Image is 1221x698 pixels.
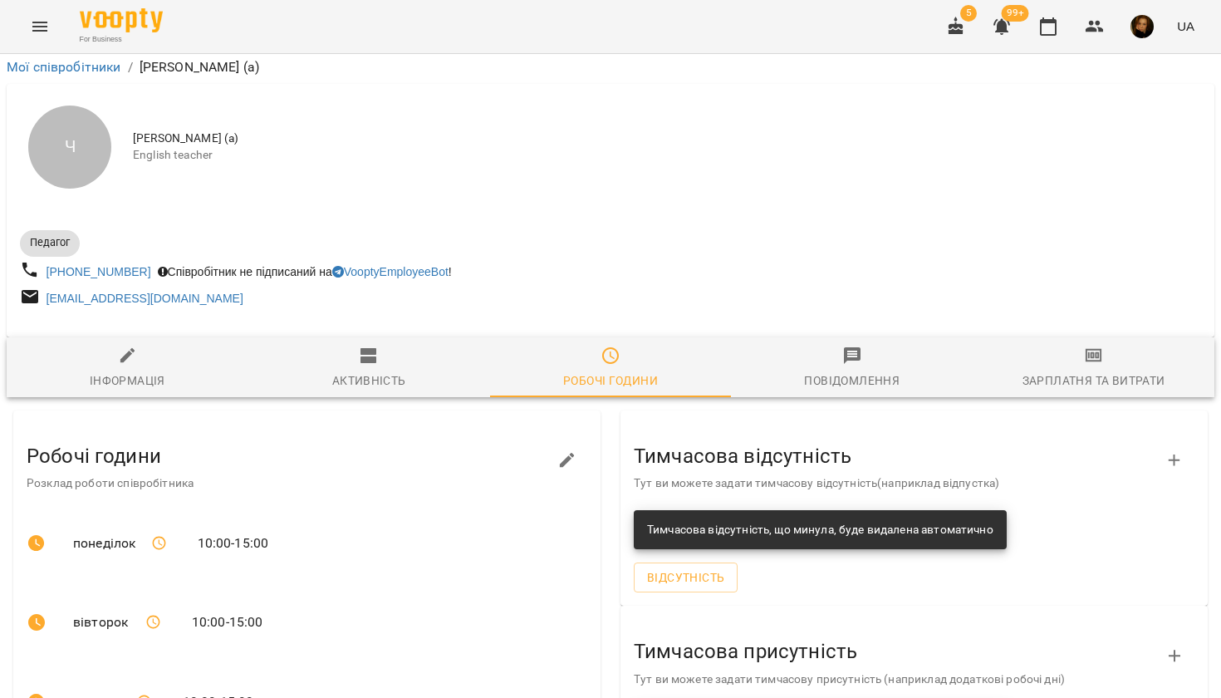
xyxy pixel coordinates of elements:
button: Menu [20,7,60,47]
div: Активність [332,371,406,391]
span: Педагог [20,235,80,250]
button: Відсутність [634,563,738,592]
div: Зарплатня та Витрати [1022,371,1165,391]
a: [PHONE_NUMBER] [47,265,151,278]
div: Робочі години [563,371,658,391]
p: Розклад роботи співробітника [27,475,561,492]
span: UA [1177,17,1194,35]
div: Тимчасова відсутність, що минула, буде видалена автоматично [647,515,993,545]
img: Voopty Logo [80,8,163,32]
span: понеділок [73,533,125,553]
div: Ч [28,106,111,189]
span: 10:00 - 15:00 [192,612,263,632]
h3: Тимчасова відсутність [634,445,1168,467]
span: [PERSON_NAME] (а) [133,130,1201,147]
span: вівторок [73,612,119,632]
span: Відсутність [647,568,724,587]
span: 10:00 - 15:00 [198,533,269,553]
span: 5 [960,5,977,22]
button: UA [1170,11,1201,42]
nav: breadcrumb [7,57,1214,77]
li: / [128,57,133,77]
span: English teacher [133,147,1201,164]
span: 99+ [1002,5,1029,22]
h3: Тимчасова присутність [634,641,1168,662]
a: [EMAIL_ADDRESS][DOMAIN_NAME] [47,292,243,305]
p: Тут ви можете задати тимчасову присутність (наприклад додаткові робочі дні) [634,671,1168,688]
p: [PERSON_NAME] (а) [140,57,260,77]
div: Інформація [90,371,165,391]
p: Тут ви можете задати тимчасову відсутність(наприклад відпустка) [634,475,1168,492]
span: For Business [80,34,163,45]
a: VooptyEmployeeBot [332,265,449,278]
a: Мої співробітники [7,59,121,75]
div: Повідомлення [804,371,900,391]
img: 2841ed1d61ca3c6cfb1000f6ddf21641.jpg [1130,15,1154,38]
div: Співробітник не підписаний на ! [154,260,455,283]
h3: Робочі години [27,445,561,467]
